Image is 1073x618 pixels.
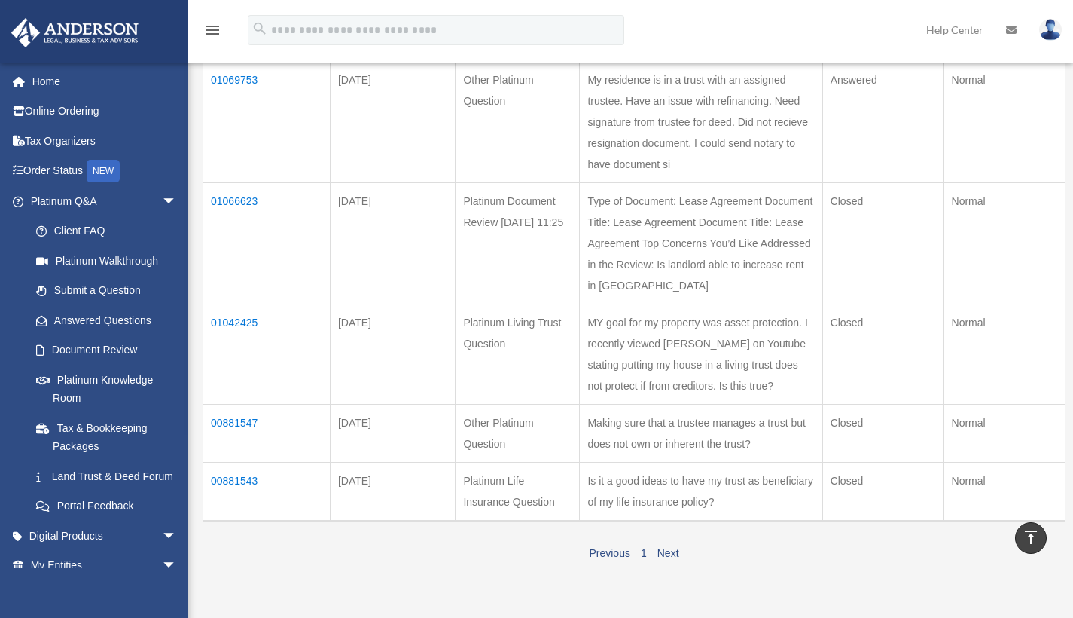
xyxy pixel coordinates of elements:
td: [DATE] [330,404,455,462]
i: search [251,20,268,37]
a: vertical_align_top [1015,522,1047,554]
a: Next [657,547,679,559]
td: Type of Document: Lease Agreement Document Title: Lease Agreement Document Title: Lease Agreement... [580,182,822,304]
td: Is it a good ideas to have my trust as beneficiary of my life insurance policy? [580,462,822,521]
a: Submit a Question [21,276,192,306]
a: 1 [641,547,647,559]
td: 01069753 [203,61,331,182]
td: Normal [943,404,1065,462]
i: menu [203,21,221,39]
a: Home [11,66,200,96]
td: [DATE] [330,182,455,304]
a: Document Review [21,335,192,366]
td: Platinum Living Trust Question [456,304,580,404]
a: Client FAQ [21,216,192,246]
td: Closed [822,404,943,462]
td: 00881543 [203,462,331,521]
span: arrow_drop_down [162,551,192,582]
td: Normal [943,182,1065,304]
td: 00881547 [203,404,331,462]
td: Other Platinum Question [456,61,580,182]
td: 01066623 [203,182,331,304]
span: arrow_drop_down [162,521,192,552]
td: Closed [822,182,943,304]
td: Answered [822,61,943,182]
td: Platinum Life Insurance Question [456,462,580,521]
a: Answered Questions [21,305,184,335]
td: Other Platinum Question [456,404,580,462]
a: menu [203,26,221,39]
i: vertical_align_top [1022,528,1040,546]
td: Normal [943,304,1065,404]
td: Closed [822,304,943,404]
a: Previous [589,547,629,559]
a: My Entitiesarrow_drop_down [11,551,200,581]
td: 01042425 [203,304,331,404]
td: MY goal for my property was asset protection. I recently viewed [PERSON_NAME] on Youtube stating ... [580,304,822,404]
td: [DATE] [330,462,455,521]
a: Portal Feedback [21,491,192,522]
td: [DATE] [330,61,455,182]
td: Closed [822,462,943,521]
a: Digital Productsarrow_drop_down [11,521,200,551]
img: User Pic [1039,19,1062,41]
a: Platinum Q&Aarrow_drop_down [11,186,192,216]
a: Tax & Bookkeeping Packages [21,413,192,461]
a: Order StatusNEW [11,156,200,187]
img: Anderson Advisors Platinum Portal [7,18,143,47]
td: My residence is in a trust with an assigned trustee. Have an issue with refinancing. Need signatu... [580,61,822,182]
a: Tax Organizers [11,126,200,156]
a: Online Ordering [11,96,200,127]
a: Land Trust & Deed Forum [21,461,192,491]
td: Platinum Document Review [DATE] 11:25 [456,182,580,304]
td: Normal [943,61,1065,182]
span: arrow_drop_down [162,186,192,217]
td: Making sure that a trustee manages a trust but does not own or inherent the trust? [580,404,822,462]
a: Platinum Knowledge Room [21,365,192,413]
a: Platinum Walkthrough [21,246,192,276]
td: Normal [943,462,1065,521]
div: NEW [87,160,120,182]
td: [DATE] [330,304,455,404]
